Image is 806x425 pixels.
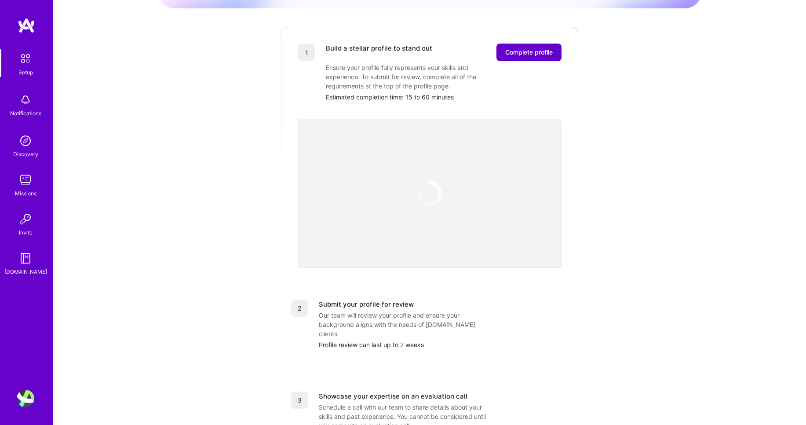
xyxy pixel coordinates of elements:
img: discovery [17,132,34,150]
img: setup [16,49,35,68]
div: Discovery [13,150,38,159]
div: Estimated completion time: 15 to 60 minutes [326,92,562,102]
div: [DOMAIN_NAME] [4,267,47,276]
img: teamwork [17,171,34,189]
div: Notifications [10,109,41,118]
div: Submit your profile for review [319,300,414,309]
div: 3 [291,392,308,409]
img: loading [413,177,446,210]
div: Our team will review your profile and ensure your background aligns with the needs of [DOMAIN_NAM... [319,311,495,338]
img: User Avatar [17,390,34,407]
div: Profile review can last up to 2 weeks [319,340,569,349]
div: 1 [298,44,315,61]
div: Showcase your expertise on an evaluation call [319,392,467,401]
span: Complete profile [505,48,553,57]
div: Invite [19,228,33,237]
img: logo [18,18,35,33]
img: Invite [17,210,34,228]
img: guide book [17,249,34,267]
iframe: video [298,119,562,268]
div: Build a stellar profile to stand out [326,44,432,61]
div: 2 [291,300,308,317]
a: User Avatar [15,390,36,407]
img: bell [17,91,34,109]
button: Complete profile [496,44,562,61]
div: Ensure your profile fully represents your skills and experience. To submit for review, complete a... [326,63,502,91]
div: Setup [18,68,33,77]
div: Missions [15,189,36,198]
